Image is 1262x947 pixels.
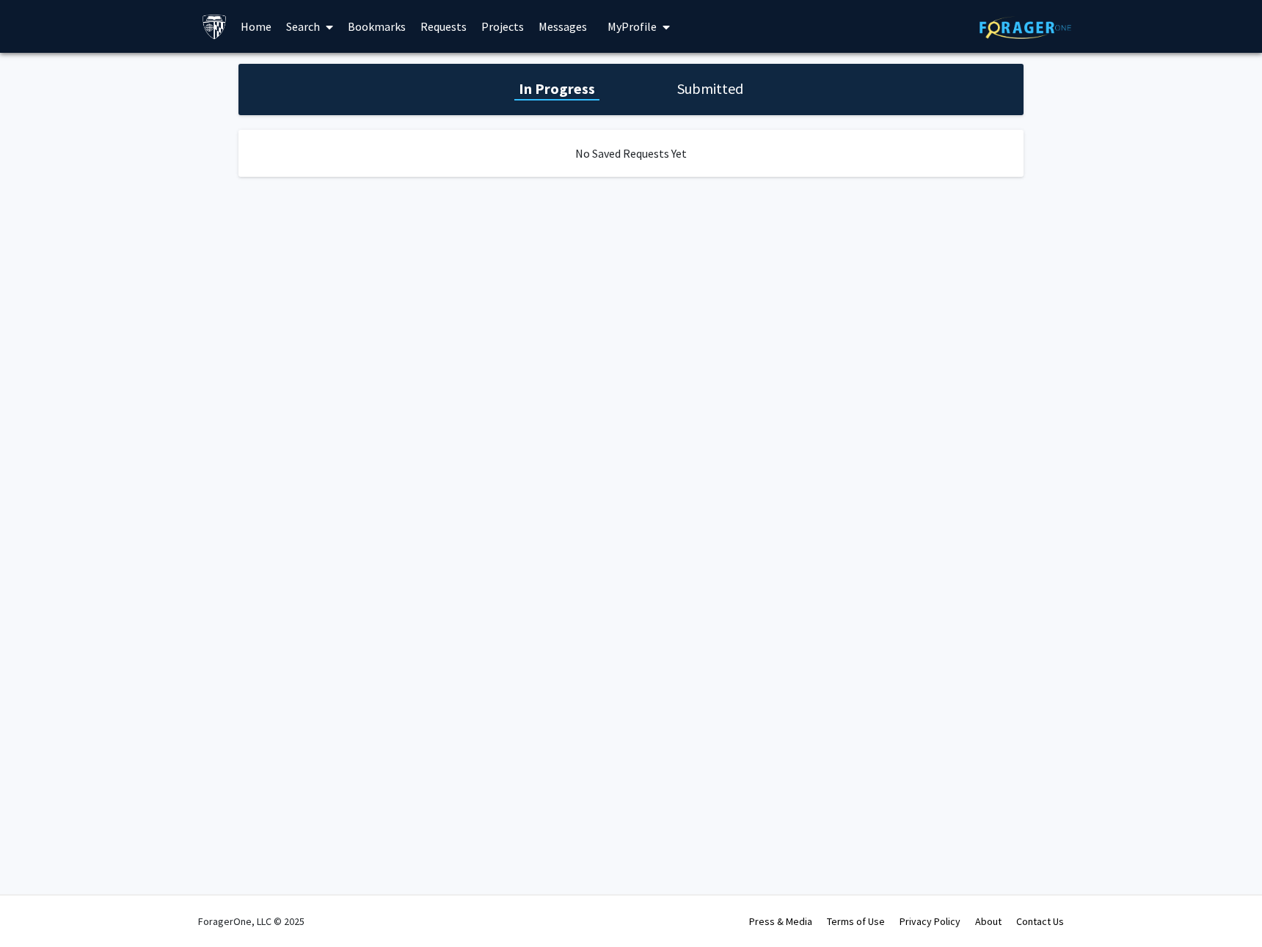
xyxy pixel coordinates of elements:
[233,1,279,52] a: Home
[238,130,1024,177] div: No Saved Requests Yet
[1016,915,1064,928] a: Contact Us
[673,78,748,99] h1: Submitted
[279,1,340,52] a: Search
[202,14,227,40] img: Johns Hopkins University Logo
[827,915,885,928] a: Terms of Use
[340,1,413,52] a: Bookmarks
[531,1,594,52] a: Messages
[413,1,474,52] a: Requests
[980,16,1071,39] img: ForagerOne Logo
[900,915,960,928] a: Privacy Policy
[198,896,304,947] div: ForagerOne, LLC © 2025
[474,1,531,52] a: Projects
[608,19,657,34] span: My Profile
[749,915,812,928] a: Press & Media
[11,881,62,936] iframe: Chat
[975,915,1002,928] a: About
[514,78,599,99] h1: In Progress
